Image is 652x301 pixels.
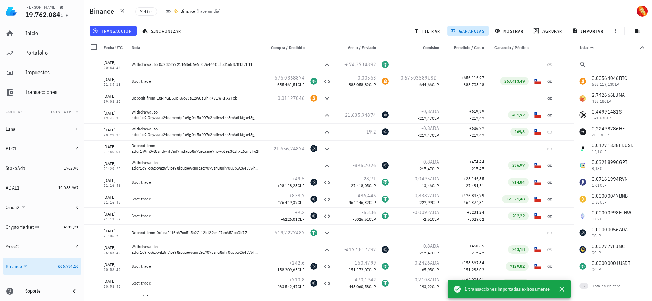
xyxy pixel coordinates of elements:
div: CLP-icon [534,263,541,270]
div: 20:58:42 [104,285,126,288]
div: CLP-icon [534,196,541,203]
div: 20:58:42 [104,268,126,272]
div: USDT-icon [382,179,389,186]
div: ADA-icon [310,280,317,287]
div: [DATE] [104,211,126,218]
span: agregar cuenta [7,280,44,285]
div: 20:27:29 [104,134,126,137]
span: -28,71 [362,176,376,182]
span: -443.060,58 [347,284,369,289]
button: sincronizar [139,26,186,36]
span: +0,01127046 [275,95,305,101]
div: 19:45:35 [104,117,126,120]
div: ADAL1 [6,185,20,191]
div: Ganancia / Pérdida [487,39,532,56]
div: BTC-icon [310,95,317,102]
span: -486,446 [356,192,376,199]
span: Venta / Enviado [348,45,376,50]
div: Portafolio [25,49,78,56]
div: [DATE] [104,160,126,167]
span: CLP [298,267,305,272]
span: Fecha UTC [104,45,123,50]
span: 1 transacciones importadas exitosamente [464,285,550,293]
span: ADA [430,192,439,199]
span: CLP [369,183,376,188]
span: Total CLP [51,110,71,114]
span: -193,22 [418,284,432,289]
div: USDT-icon [382,196,389,203]
span: +675,0368874 [272,75,305,81]
span: ADA [430,176,439,182]
div: 21:13:52 [104,218,126,221]
span: +464.006,01 [462,277,484,282]
span: +158.367,84 [462,260,484,265]
div: ADA-icon [382,246,389,253]
span: -27.418,05 [349,183,369,188]
span: +49,5 [292,176,305,182]
div: [DATE] [104,93,126,100]
span: -227,99 [418,200,432,205]
span: CLP [298,217,305,222]
a: YoroiC 0 [3,238,81,255]
span: 236,97 [512,163,525,168]
span: +460,65 [469,243,484,248]
div: CLP-icon [534,212,541,219]
span: filtrar [415,28,440,34]
span: CLP [432,284,439,289]
div: 21:35:18 [104,83,126,87]
span: -217,47 [470,132,484,138]
div: 19:08:22 [104,100,126,103]
span: -217,47 [470,166,484,171]
span: 714,84 [512,179,525,185]
div: USDT-icon [382,263,389,270]
div: CLP-icon [534,179,541,186]
span: ADA [430,260,439,266]
div: Spot trade [132,196,260,202]
div: CLP-icon [534,246,541,253]
div: [DATE] [104,126,126,134]
div: USDT-icon [310,229,317,236]
span: 4919,21 [64,224,78,230]
span: -151.238,02 [462,267,484,272]
span: -464.146,32 [347,200,369,205]
span: -217,47 [418,116,432,121]
div: Spot trade [132,264,260,269]
button: CuentasTotal CLP [3,104,81,121]
div: ADA-icon [310,212,317,219]
div: [DATE] [104,261,126,268]
span: -0,8387 [413,192,430,199]
span: +476.895,79 [462,193,484,198]
div: Spot trade [132,280,260,286]
div: Soporte [25,288,64,294]
span: +710,8 [289,276,305,283]
h1: Binance [90,6,117,17]
span: -0,67503689 [398,75,428,81]
span: CLP [61,12,69,19]
button: agrupar [530,26,566,36]
a: Luna 0 [3,121,81,137]
span: CLP [432,132,439,138]
span: CLP [369,200,376,205]
div: CLP-icon [534,111,541,118]
span: 19.762.084 [25,10,61,19]
span: 7129,82 [510,264,525,269]
span: ADA [430,243,439,249]
div: Deposit from 18RPGESCeK6oy3s12wUzDhRK71WKFAYTxk [132,95,260,101]
span: Ganancia / Pérdida [494,45,529,50]
div: [DATE] [104,194,126,201]
div: 21:16:45 [104,201,126,204]
span: 12 [582,283,585,289]
img: LedgiFi [6,6,17,17]
button: agregar cuenta [4,279,47,286]
span: 469,3 [514,129,525,134]
div: BTC-icon [382,78,389,85]
div: ADA-icon [310,145,317,152]
span: Beneficio / Costo [454,45,484,50]
span: +9,2 [295,209,305,216]
span: ADA [430,108,439,115]
span: +656.116,97 [462,75,484,80]
span: -21.635,94874 [343,112,376,118]
span: -217,47 [418,166,432,171]
span: -674,3734892 [344,61,376,68]
div: Beneficio / Costo [442,39,487,56]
